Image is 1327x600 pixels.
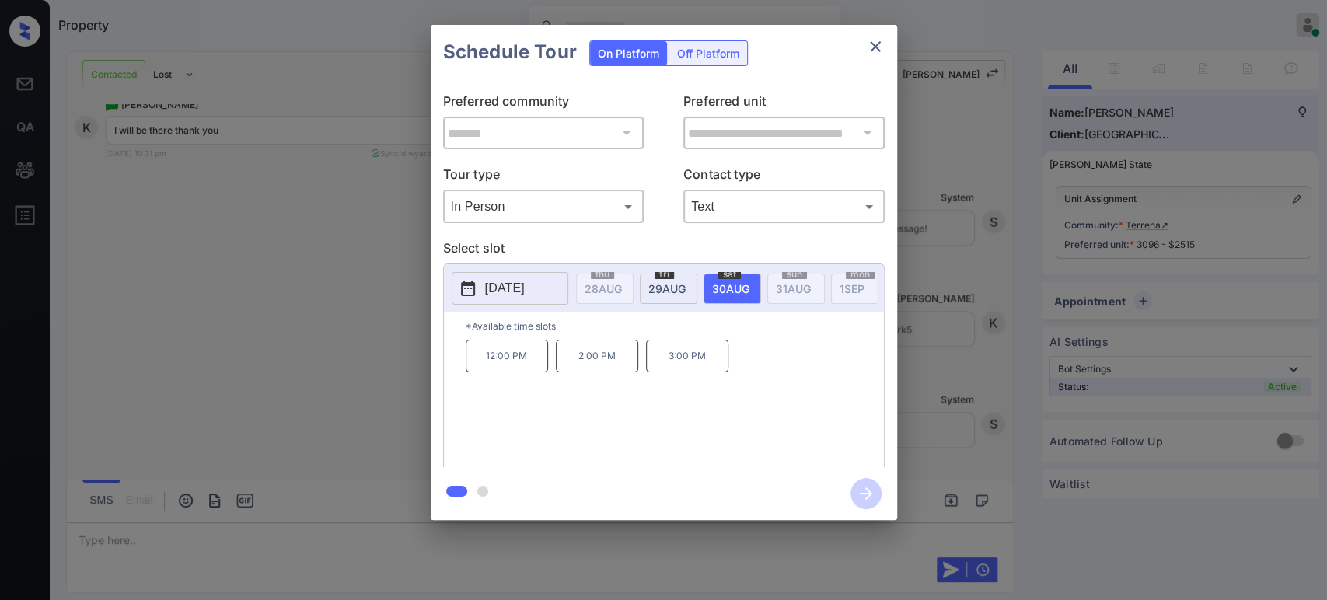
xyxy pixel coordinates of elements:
p: 3:00 PM [646,340,728,372]
p: Contact type [683,165,885,190]
p: Preferred community [443,92,644,117]
span: sat [718,270,741,279]
span: fri [655,270,674,279]
span: 30 AUG [712,282,749,295]
p: 2:00 PM [556,340,638,372]
p: 12:00 PM [466,340,548,372]
div: Off Platform [669,41,747,65]
p: [DATE] [485,279,525,298]
div: On Platform [590,41,667,65]
p: *Available time slots [466,312,884,340]
button: close [860,31,891,62]
p: Preferred unit [683,92,885,117]
div: Text [687,194,881,219]
div: date-select [640,274,697,304]
h2: Schedule Tour [431,25,589,79]
span: 29 AUG [648,282,686,295]
button: btn-next [841,473,891,514]
div: date-select [704,274,761,304]
p: Select slot [443,239,885,263]
p: Tour type [443,165,644,190]
div: In Person [447,194,641,219]
button: [DATE] [452,272,568,305]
